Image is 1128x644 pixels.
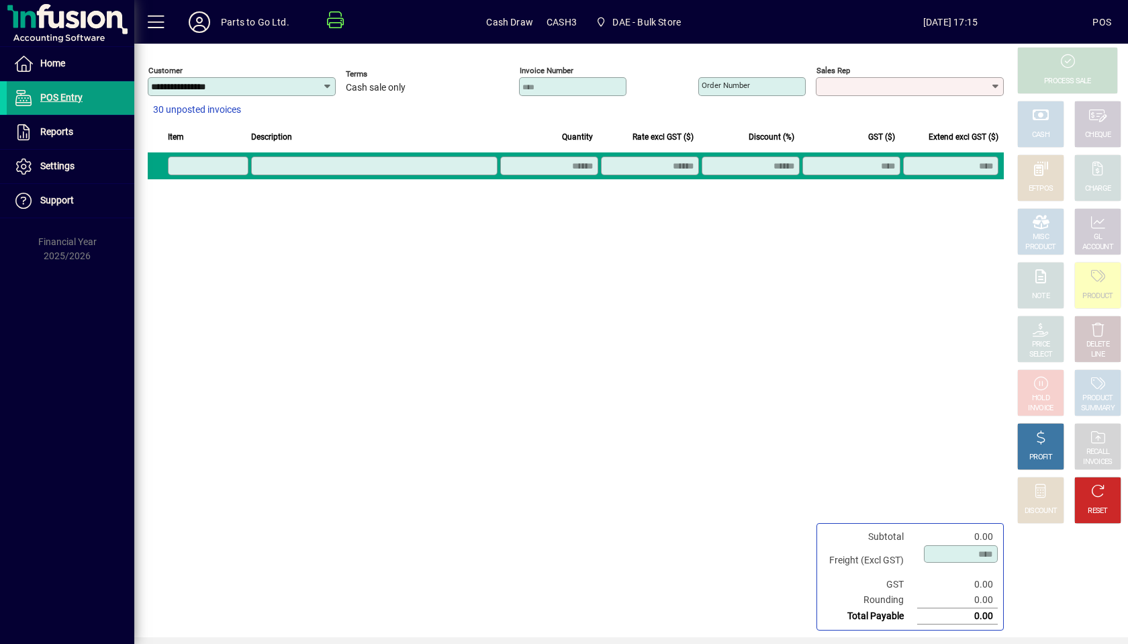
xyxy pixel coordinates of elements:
a: Home [7,47,134,81]
span: Item [168,130,184,144]
div: MISC [1033,232,1049,242]
button: Profile [178,10,221,34]
div: EFTPOS [1029,184,1053,194]
div: SUMMARY [1081,404,1115,414]
span: Cash sale only [346,83,406,93]
div: PROCESS SALE [1044,77,1091,87]
span: Home [40,58,65,68]
div: HOLD [1032,394,1049,404]
div: CHARGE [1085,184,1111,194]
mat-label: Sales rep [816,66,850,75]
div: INVOICES [1083,457,1112,467]
span: Terms [346,70,426,79]
div: PRICE [1032,340,1050,350]
div: GL [1094,232,1102,242]
span: POS Entry [40,92,83,103]
a: Support [7,184,134,218]
span: [DATE] 17:15 [808,11,1093,33]
span: 30 unposted invoices [153,103,241,117]
div: NOTE [1032,291,1049,302]
td: 0.00 [917,608,998,625]
div: PRODUCT [1082,291,1113,302]
td: Subtotal [822,529,917,545]
span: Rate excl GST ($) [632,130,694,144]
mat-label: Customer [148,66,183,75]
div: Parts to Go Ltd. [221,11,289,33]
td: Rounding [822,592,917,608]
span: DAE - Bulk Store [590,10,686,34]
a: Reports [7,116,134,149]
td: 0.00 [917,592,998,608]
td: 0.00 [917,529,998,545]
div: POS [1092,11,1111,33]
span: Description [251,130,292,144]
td: Total Payable [822,608,917,625]
div: PRODUCT [1025,242,1055,252]
div: RECALL [1086,447,1110,457]
div: DELETE [1086,340,1109,350]
div: INVOICE [1028,404,1053,414]
div: PRODUCT [1082,394,1113,404]
span: Settings [40,160,75,171]
div: RESET [1088,506,1108,516]
span: Support [40,195,74,205]
td: GST [822,577,917,592]
span: Discount (%) [749,130,794,144]
div: LINE [1091,350,1104,360]
span: Reports [40,126,73,137]
td: Freight (Excl GST) [822,545,917,577]
span: Cash Draw [486,11,533,33]
a: Settings [7,150,134,183]
span: CASH3 [547,11,577,33]
td: 0.00 [917,577,998,592]
div: DISCOUNT [1025,506,1057,516]
span: Quantity [562,130,593,144]
button: 30 unposted invoices [148,98,246,122]
span: Extend excl GST ($) [929,130,998,144]
div: PROFIT [1029,453,1052,463]
div: ACCOUNT [1082,242,1113,252]
div: CHEQUE [1085,130,1111,140]
div: CASH [1032,130,1049,140]
div: SELECT [1029,350,1053,360]
span: DAE - Bulk Store [612,11,681,33]
mat-label: Order number [702,81,750,90]
mat-label: Invoice number [520,66,573,75]
span: GST ($) [868,130,895,144]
